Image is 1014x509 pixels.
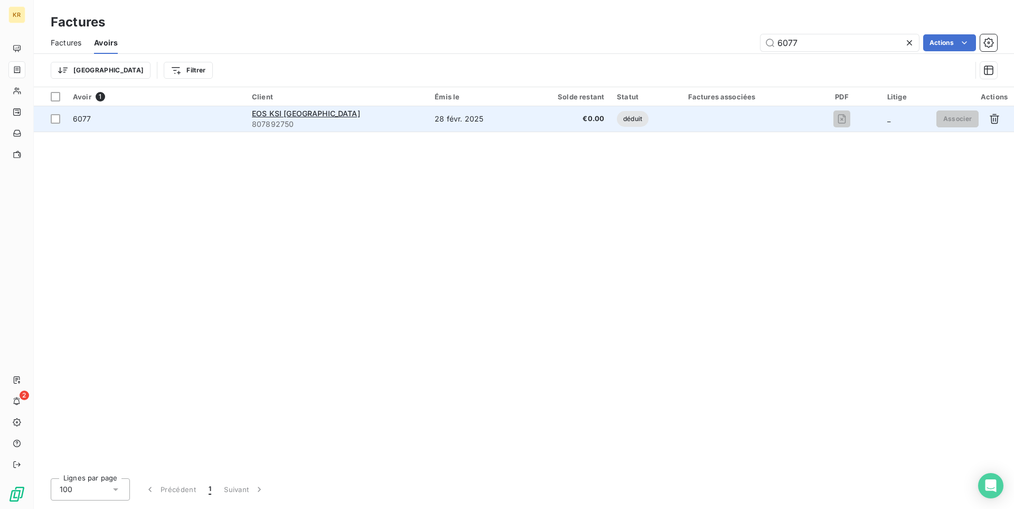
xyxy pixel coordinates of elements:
[51,13,105,32] h3: Factures
[51,62,151,79] button: [GEOGRAPHIC_DATA]
[528,92,604,101] div: Solde restant
[8,486,25,503] img: Logo LeanPay
[138,478,202,501] button: Précédent
[978,473,1003,498] div: Open Intercom Messenger
[96,92,105,101] span: 1
[760,34,919,51] input: Rechercher
[252,109,360,118] span: EOS KSI [GEOGRAPHIC_DATA]
[435,92,514,101] div: Émis le
[923,34,976,51] button: Actions
[73,92,91,101] span: Avoir
[8,6,25,23] div: KR
[936,110,979,127] button: Associer
[887,92,923,101] div: Litige
[936,92,1008,101] div: Actions
[809,92,874,101] div: PDF
[252,92,422,101] div: Client
[209,484,211,495] span: 1
[51,38,81,48] span: Factures
[94,38,118,48] span: Avoirs
[617,92,675,101] div: Statut
[428,106,521,132] td: 28 févr. 2025
[202,478,218,501] button: 1
[218,478,271,501] button: Suivant
[617,111,649,127] span: déduit
[73,114,91,123] span: 6077
[887,114,890,123] span: _
[528,114,604,124] span: €0.00
[252,119,422,129] span: 807892750
[164,62,212,79] button: Filtrer
[20,391,29,400] span: 2
[60,484,72,495] span: 100
[688,92,797,101] div: Factures associées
